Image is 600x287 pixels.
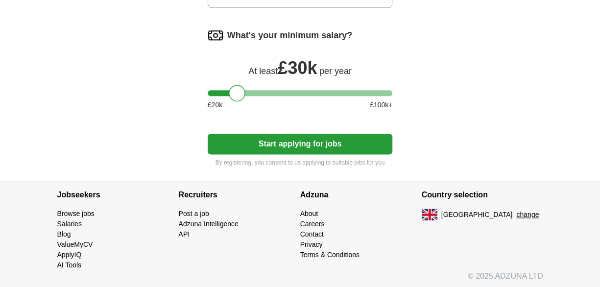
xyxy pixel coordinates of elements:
[227,29,352,42] label: What's your minimum salary?
[57,230,71,238] a: Blog
[300,251,360,259] a: Terms & Conditions
[179,220,239,228] a: Adzuna Intelligence
[208,158,393,167] p: By registering, you consent to us applying to suitable jobs for you
[300,220,325,228] a: Careers
[516,210,539,220] button: change
[57,220,82,228] a: Salaries
[208,100,222,110] span: £ 20 k
[422,209,437,220] img: UK flag
[441,210,513,220] span: [GEOGRAPHIC_DATA]
[300,240,323,248] a: Privacy
[300,230,324,238] a: Contact
[319,66,352,76] span: per year
[278,58,317,78] span: £ 30k
[370,100,392,110] span: £ 100 k+
[57,251,82,259] a: ApplyIQ
[208,27,223,43] img: salary.png
[208,134,393,154] button: Start applying for jobs
[57,210,95,217] a: Browse jobs
[57,261,82,269] a: AI Tools
[179,210,209,217] a: Post a job
[248,66,278,76] span: At least
[300,210,318,217] a: About
[57,240,93,248] a: ValueMyCV
[179,230,190,238] a: API
[422,181,543,209] h4: Country selection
